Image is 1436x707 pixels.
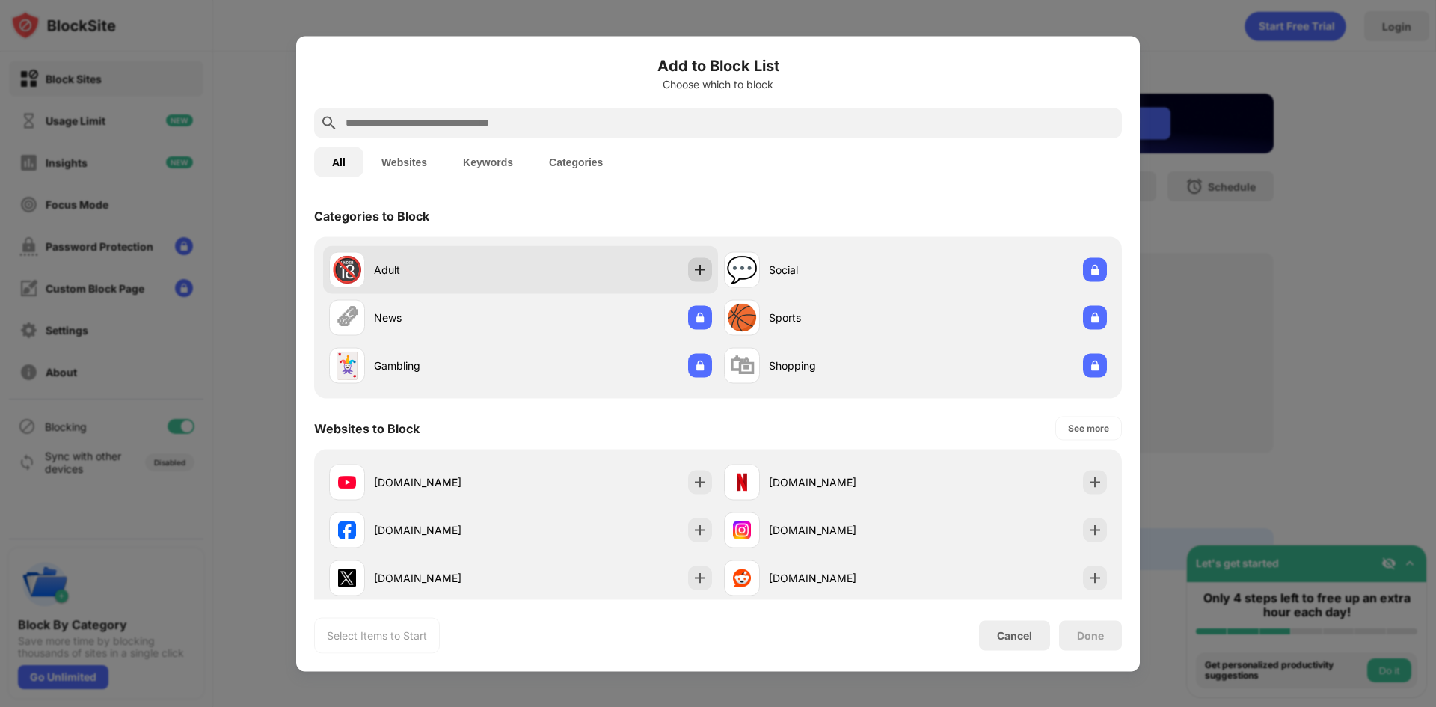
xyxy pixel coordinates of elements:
div: Select Items to Start [327,628,427,643]
button: Keywords [445,147,531,177]
div: [DOMAIN_NAME] [769,474,915,490]
div: News [374,310,521,325]
div: [DOMAIN_NAME] [769,522,915,538]
div: Choose which to block [314,78,1122,90]
div: [DOMAIN_NAME] [769,570,915,586]
div: Categories to Block [314,208,429,223]
button: All [314,147,363,177]
div: Adult [374,262,521,278]
img: search.svg [320,114,338,132]
div: 💬 [726,254,758,285]
div: 🏀 [726,302,758,333]
h6: Add to Block List [314,54,1122,76]
img: favicons [733,473,751,491]
div: Cancel [997,629,1032,642]
div: Sports [769,310,915,325]
button: Categories [531,147,621,177]
div: [DOMAIN_NAME] [374,570,521,586]
img: favicons [338,569,356,587]
div: Done [1077,629,1104,641]
div: Websites to Block [314,420,420,435]
div: 🃏 [331,350,363,381]
div: 🔞 [331,254,363,285]
div: See more [1068,420,1109,435]
div: Gambling [374,358,521,373]
button: Websites [363,147,445,177]
img: favicons [338,521,356,539]
div: Social [769,262,915,278]
div: Shopping [769,358,915,373]
img: favicons [733,569,751,587]
img: favicons [733,521,751,539]
div: [DOMAIN_NAME] [374,522,521,538]
div: 🛍 [729,350,755,381]
img: favicons [338,473,356,491]
div: [DOMAIN_NAME] [374,474,521,490]
div: 🗞 [334,302,360,333]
